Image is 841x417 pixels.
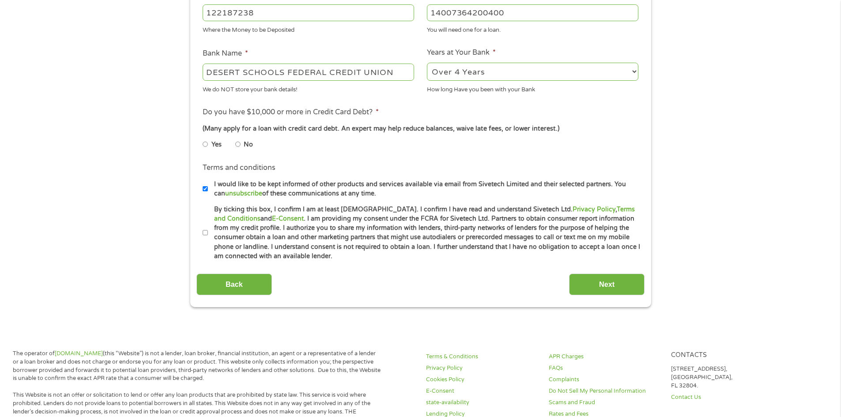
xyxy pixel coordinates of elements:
[427,4,638,21] input: 345634636
[203,124,638,134] div: (Many apply for a loan with credit card debt. An expert may help reduce balances, waive late fees...
[214,206,635,222] a: Terms and Conditions
[208,180,641,199] label: I would like to be kept informed of other products and services available via email from Sivetech...
[426,387,538,395] a: E-Consent
[203,23,414,35] div: Where the Money to be Deposited
[203,108,379,117] label: Do you have $10,000 or more in Credit Card Debt?
[203,163,275,173] label: Terms and conditions
[549,387,661,395] a: Do Not Sell My Personal Information
[55,350,103,357] a: [DOMAIN_NAME]
[13,349,381,383] p: The operator of (this “Website”) is not a lender, loan broker, financial institution, an agent or...
[426,376,538,384] a: Cookies Policy
[427,82,638,94] div: How long Have you been with your Bank
[426,353,538,361] a: Terms & Conditions
[569,274,645,295] input: Next
[244,140,253,150] label: No
[203,82,414,94] div: We do NOT store your bank details!
[549,364,661,372] a: FAQs
[549,353,661,361] a: APR Charges
[196,274,272,295] input: Back
[272,215,304,222] a: E-Consent
[211,140,222,150] label: Yes
[225,190,262,197] a: unsubscribe
[427,48,496,57] label: Years at Your Bank
[208,205,641,261] label: By ticking this box, I confirm I am at least [DEMOGRAPHIC_DATA]. I confirm I have read and unders...
[549,398,661,407] a: Scams and Fraud
[671,365,783,390] p: [STREET_ADDRESS], [GEOGRAPHIC_DATA], FL 32804.
[671,351,783,360] h4: Contacts
[203,4,414,21] input: 263177916
[426,398,538,407] a: state-availability
[573,206,615,213] a: Privacy Policy
[203,49,248,58] label: Bank Name
[426,364,538,372] a: Privacy Policy
[549,376,661,384] a: Complaints
[671,393,783,402] a: Contact Us
[427,23,638,35] div: You will need one for a loan.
